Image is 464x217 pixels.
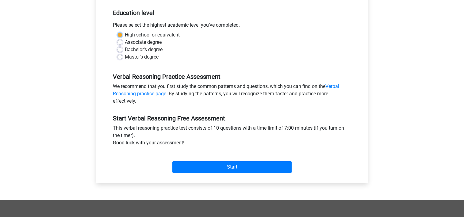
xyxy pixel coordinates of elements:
[172,161,292,173] input: Start
[113,73,351,80] h5: Verbal Reasoning Practice Assessment
[125,31,180,39] label: High school or equivalent
[125,53,159,61] label: Master's degree
[125,39,162,46] label: Associate degree
[113,115,351,122] h5: Start Verbal Reasoning Free Assessment
[108,124,356,149] div: This verbal reasoning practice test consists of 10 questions with a time limit of 7:00 minutes (i...
[108,21,356,31] div: Please select the highest academic level you’ve completed.
[113,7,351,19] h5: Education level
[108,83,356,107] div: We recommend that you first study the common patterns and questions, which you can find on the . ...
[125,46,163,53] label: Bachelor's degree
